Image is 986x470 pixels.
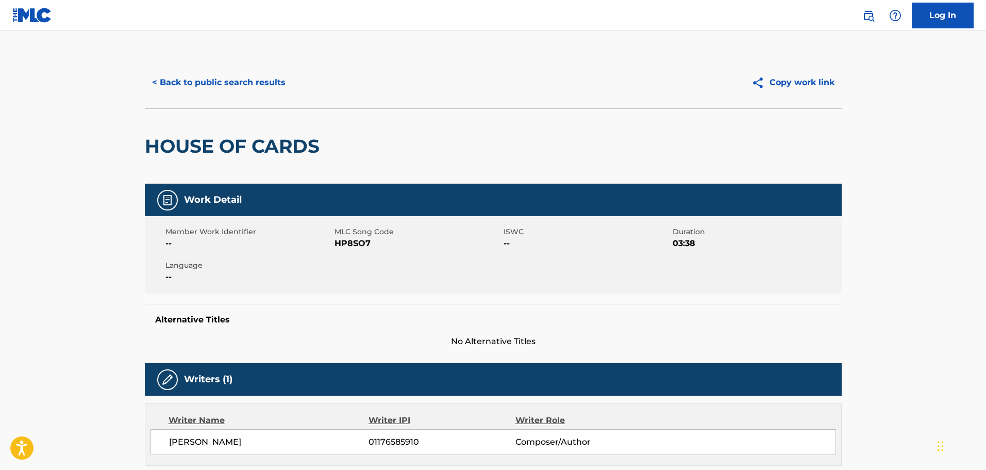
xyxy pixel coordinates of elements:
span: -- [165,271,332,283]
iframe: Chat Widget [934,420,986,470]
img: search [862,9,875,22]
span: Composer/Author [515,436,649,448]
span: ISWC [504,226,670,237]
div: Writer IPI [369,414,515,427]
span: No Alternative Titles [145,335,842,348]
span: 01176585910 [369,436,515,448]
img: Work Detail [161,194,174,206]
span: Member Work Identifier [165,226,332,237]
img: Writers [161,374,174,386]
span: 03:38 [673,237,839,250]
h5: Work Detail [184,194,242,206]
span: HP8SO7 [335,237,501,250]
span: Duration [673,226,839,237]
a: Log In [912,3,974,28]
h2: HOUSE OF CARDS [145,135,325,158]
span: Language [165,260,332,271]
img: help [889,9,901,22]
h5: Writers (1) [184,374,232,385]
div: Writer Role [515,414,649,427]
span: [PERSON_NAME] [169,436,369,448]
span: -- [165,237,332,250]
button: < Back to public search results [145,70,293,95]
img: Copy work link [751,76,770,89]
h5: Alternative Titles [155,315,831,325]
div: Writer Name [169,414,369,427]
div: Help [885,5,906,26]
span: MLC Song Code [335,226,501,237]
img: MLC Logo [12,8,52,23]
span: -- [504,237,670,250]
button: Copy work link [744,70,842,95]
div: Drag [938,431,944,462]
a: Public Search [858,5,879,26]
